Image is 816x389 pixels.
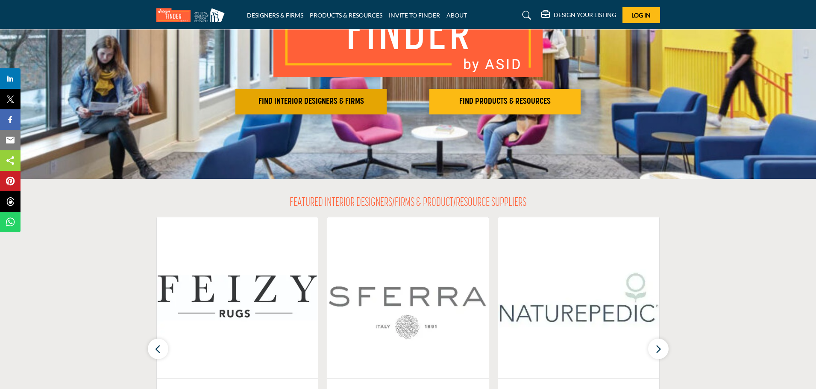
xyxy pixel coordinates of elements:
h2: FEATURED INTERIOR DESIGNERS/FIRMS & PRODUCT/RESOURCE SUPPLIERS [290,196,526,211]
button: FIND PRODUCTS & RESOURCES [429,89,581,114]
a: DESIGNERS & FIRMS [247,12,303,19]
h2: FIND PRODUCTS & RESOURCES [432,97,578,107]
img: Sferra Fine Linens LLC [327,217,489,378]
a: PRODUCTS & RESOURCES [310,12,382,19]
div: DESIGN YOUR LISTING [541,10,616,20]
a: Search [514,9,537,22]
a: INVITE TO FINDER [389,12,440,19]
button: FIND INTERIOR DESIGNERS & FIRMS [235,89,387,114]
img: Naturepedic [498,217,660,378]
h5: DESIGN YOUR LISTING [554,11,616,19]
span: Log In [631,12,651,19]
img: Site Logo [156,8,229,22]
button: Log In [622,7,660,23]
h2: FIND INTERIOR DESIGNERS & FIRMS [238,97,384,107]
a: ABOUT [446,12,467,19]
img: Feizy Import & Export [157,217,318,378]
